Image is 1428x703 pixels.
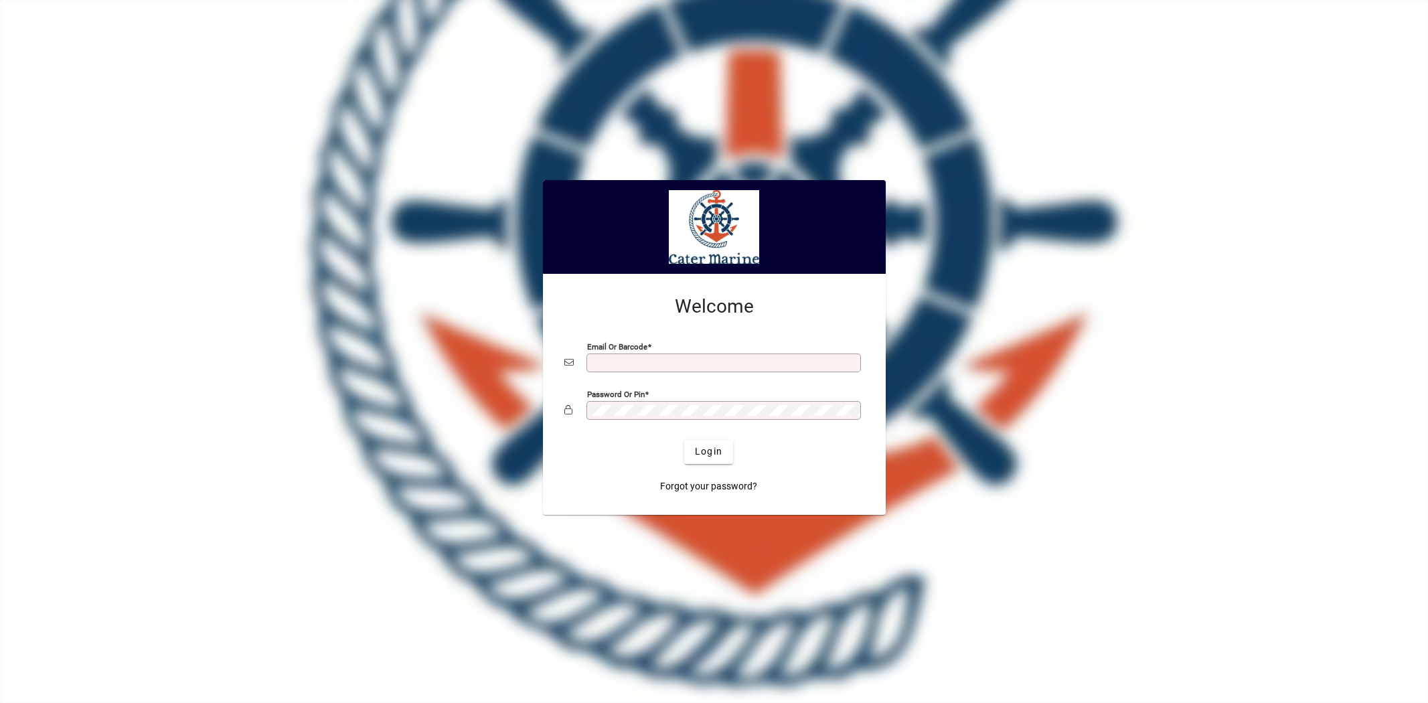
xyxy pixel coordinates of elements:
[564,295,864,318] h2: Welcome
[684,440,733,464] button: Login
[587,389,645,398] mat-label: Password or Pin
[587,341,647,351] mat-label: Email or Barcode
[660,479,757,493] span: Forgot your password?
[655,475,763,499] a: Forgot your password?
[695,445,722,459] span: Login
